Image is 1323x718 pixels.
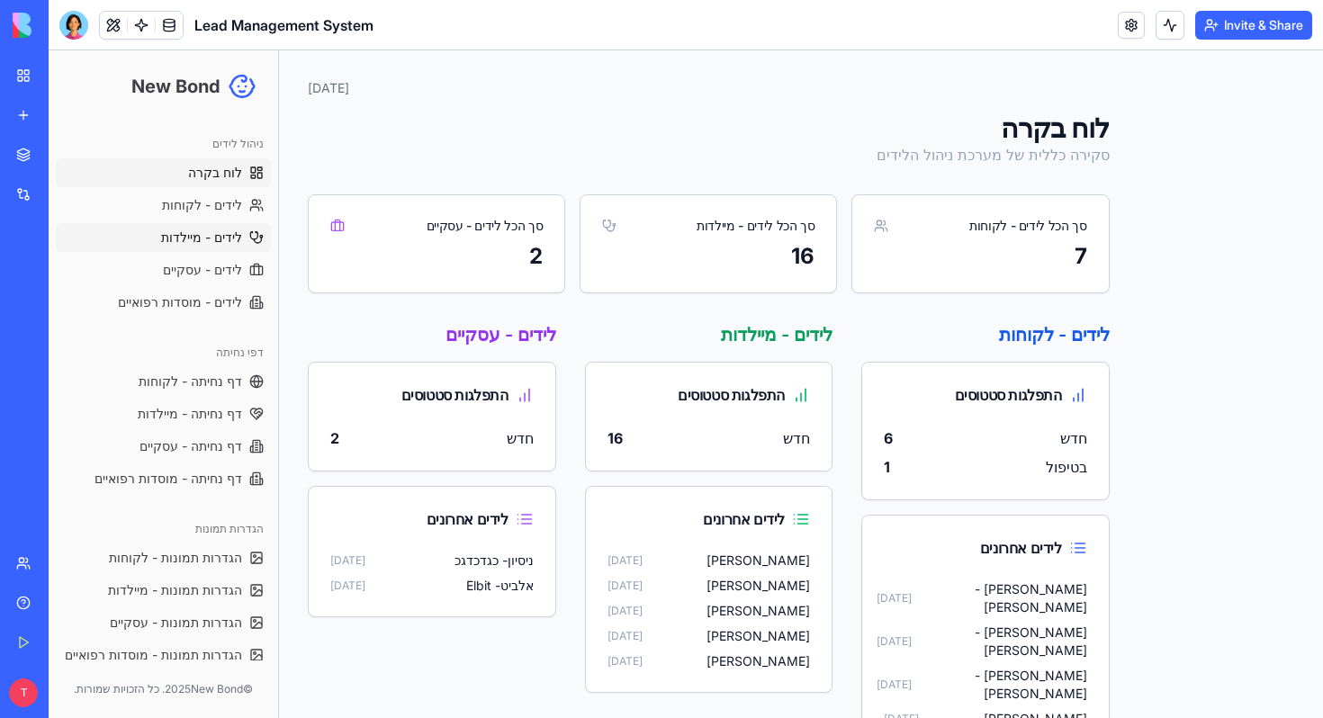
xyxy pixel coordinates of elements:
span: [DATE] [835,584,863,598]
span: לוח בקרה [139,113,193,131]
a: לידים - עסקיים [7,205,222,234]
span: [PERSON_NAME] - [PERSON_NAME] [863,573,1038,609]
a: הגדרות תמונות - עסקיים [7,558,222,587]
div: סך הכל לידים - לקוחות [921,166,1039,184]
span: [DATE] [559,604,594,618]
div: התפלגות סטטוסים [835,334,1039,355]
span: לידים - עסקיים [114,211,193,229]
a: הגדרות תמונות - מיילדות [7,525,222,554]
span: דף נחיתה - לקוחות [90,322,193,340]
a: לידים - מוסדות רפואיים [7,238,222,266]
span: [DATE] [835,627,863,642]
a: דף נחיתה - מיילדות [7,349,222,378]
button: Invite & Share [1195,11,1312,40]
a: דף נחיתה - מוסדות רפואיים [7,414,222,443]
span: 6 [835,377,844,399]
span: [DATE] [835,661,870,676]
span: בטיפול [997,406,1039,427]
a: דף נחיתה - לקוחות [7,317,222,346]
span: [DATE] [559,553,594,568]
span: חדש [458,377,485,399]
span: [PERSON_NAME] [935,660,1039,678]
span: T [9,678,38,707]
div: 16 [553,192,766,220]
span: [PERSON_NAME] [658,602,761,620]
span: הגדרות תמונות - לקוחות [60,498,193,516]
span: 16 [559,377,574,399]
a: הגדרות תמונות - מוסדות רפואיים [7,590,222,619]
div: לידים אחרונים [559,458,762,480]
span: [DATE] [559,579,594,593]
span: דף נחיתה - עסקיים [91,387,193,405]
p: © 2025 New Bond. כל הזכויות שמורות. [7,617,222,660]
span: [PERSON_NAME] [658,526,761,544]
a: לוח בקרה [7,108,222,137]
div: דפי נחיתה [7,288,222,317]
img: logo [13,13,124,38]
div: ניהול לידים [7,79,222,108]
a: דף נחיתה - עסקיים [7,381,222,410]
span: דף נחיתה - מוסדות רפואיים [46,419,193,437]
div: התפלגות סטטוסים [559,334,762,355]
div: לידים אחרונים [835,487,1039,508]
span: [DATE] [559,528,594,543]
span: אלביט - Elbit [418,526,485,544]
span: חדש [734,377,761,399]
div: סך הכל לידים - מיילדות [648,166,766,184]
span: הגדרות תמונות - עסקיים [61,563,193,581]
span: דף נחיתה - מיילדות [89,355,193,372]
h1: New Bond [83,23,172,49]
span: [DATE] [559,503,594,517]
span: [PERSON_NAME] [658,501,761,519]
span: לידים - לקוחות [113,146,193,164]
p: סקירה כללית של מערכת ניהול הלידים [259,94,1061,115]
a: הגדרות תמונות - לקוחות [7,493,222,522]
span: הגדרות תמונות - מיילדות [59,531,193,549]
a: לידים - מיילדות [7,173,222,202]
span: [DATE] [282,503,317,517]
h2: לידים - עסקיים [259,272,508,297]
span: [PERSON_NAME] - [PERSON_NAME] [863,616,1038,652]
h2: לידים - לקוחות [813,272,1061,297]
span: הגדרות תמונות - מוסדות רפואיים [16,596,193,614]
span: [DATE] [282,528,317,543]
span: חדש [1012,377,1039,399]
span: [DATE] [835,541,863,555]
div: סך הכל לידים - עסקיים [378,166,495,184]
div: [DATE] [259,29,301,47]
span: Lead Management System [194,14,373,36]
div: 7 [825,192,1038,220]
h2: לידים - מיילדות [536,272,785,297]
h1: לוח בקרה [259,61,1061,94]
span: 1 [835,406,841,427]
span: 2 [282,377,291,399]
div: הגדרות תמונות [7,464,222,493]
span: לידים - מיילדות [112,178,193,196]
span: [PERSON_NAME] [658,577,761,595]
div: לידים אחרונים [282,458,485,480]
a: לידים - לקוחות [7,140,222,169]
span: [PERSON_NAME] [658,552,761,570]
span: [PERSON_NAME] - [PERSON_NAME] [863,530,1038,566]
div: 2 [282,192,494,220]
span: ניסיון - כגדכדגכ [406,501,485,519]
span: לידים - מוסדות רפואיים [69,243,193,261]
div: התפלגות סטטוסים [282,334,485,355]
